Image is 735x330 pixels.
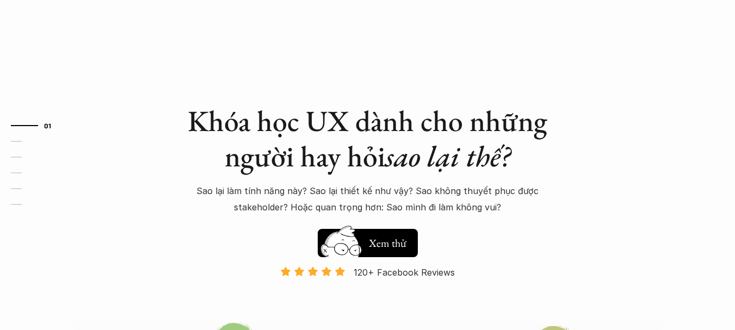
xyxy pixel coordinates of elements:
[385,137,510,175] em: sao lại thế?
[177,103,558,174] h1: Khóa học UX dành cho những người hay hỏi
[318,223,418,257] a: Xem thử
[354,264,455,281] p: 120+ Facebook Reviews
[11,119,63,132] a: 01
[183,183,553,216] p: Sao lại làm tính năng này? Sao lại thiết kế như vậy? Sao không thuyết phục được stakeholder? Hoặc...
[369,235,406,251] h5: Xem thử
[44,122,52,129] strong: 01
[271,266,465,321] a: 120+ Facebook Reviews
